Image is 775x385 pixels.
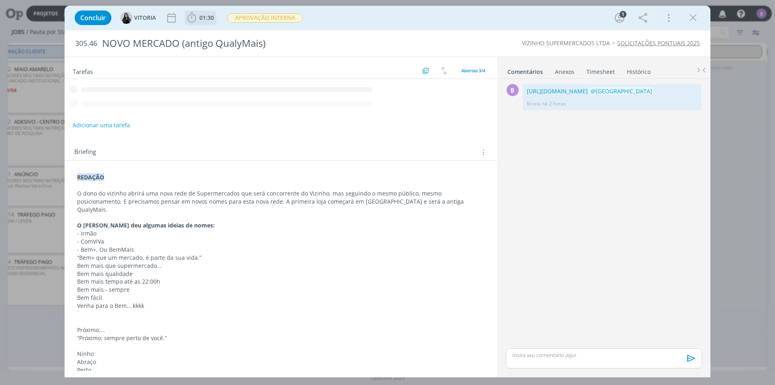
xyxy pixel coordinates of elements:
p: “Bem+ que um mercado, é parte da sua vida.” [77,254,485,262]
p: Venha para o Bem… kkkk [77,302,485,310]
strong: REDAÇÃO [77,173,104,181]
a: SOLICITAÇÕES PONTUAIS 2025 [617,39,700,47]
p: Bem fácil [77,294,485,302]
div: Anexos [555,68,574,76]
a: Histórico [626,64,651,76]
span: há 2 horas [542,100,566,107]
strong: O [PERSON_NAME] deu algumas ideias de nomes: [77,221,215,229]
button: Adicionar uma tarefa [72,118,130,133]
div: B [507,84,519,96]
div: 1 [620,11,626,18]
p: - Irmão [77,229,485,238]
p: Bem mais que supermercado… [77,262,485,270]
span: Briefing [74,147,96,158]
button: APROVAÇÃO INTERNA [227,13,303,23]
span: 01:30 [199,14,214,21]
p: Bruna [527,100,540,107]
p: “Próximo: sempre perto de você.” [77,334,485,342]
div: NOVO MERCADO (antigo QualyMais) [99,34,436,53]
img: V [120,12,132,24]
span: @[GEOGRAPHIC_DATA] [591,87,652,95]
p: Ninho [77,350,485,358]
span: 305.46 [75,39,97,48]
a: Timesheet [586,64,615,76]
div: dialog [65,6,710,377]
p: Próximo…. [77,326,485,334]
p: Bem mais - sempre [77,286,485,294]
p: O dono do vizinho abrirá uma nova rede de Supermercados que será concorrente do Vizinho, mas segu... [77,189,485,214]
button: VVITORIA [120,12,156,24]
button: 1 [613,11,626,24]
p: Bem mais qualidade [77,270,485,278]
p: Bem mais tempo até as 22:00h [77,278,485,286]
span: Abertas 3/4 [461,67,485,74]
a: VIZINHO SUPERMERCADOS LTDA [522,39,610,47]
span: Tarefas [73,66,93,76]
span: Concluir [80,15,106,21]
p: - Bem+. Ou BemMais [77,246,485,254]
button: Concluir [75,11,111,25]
img: arrow-down-up.svg [441,67,447,74]
p: Perto [77,366,485,374]
p: Abraço [77,358,485,366]
span: VITORIA [134,15,156,21]
a: Comentários [507,64,543,76]
button: 01:30 [185,11,216,24]
p: - ComViVa [77,238,485,246]
a: [URL][DOMAIN_NAME] [527,87,588,95]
